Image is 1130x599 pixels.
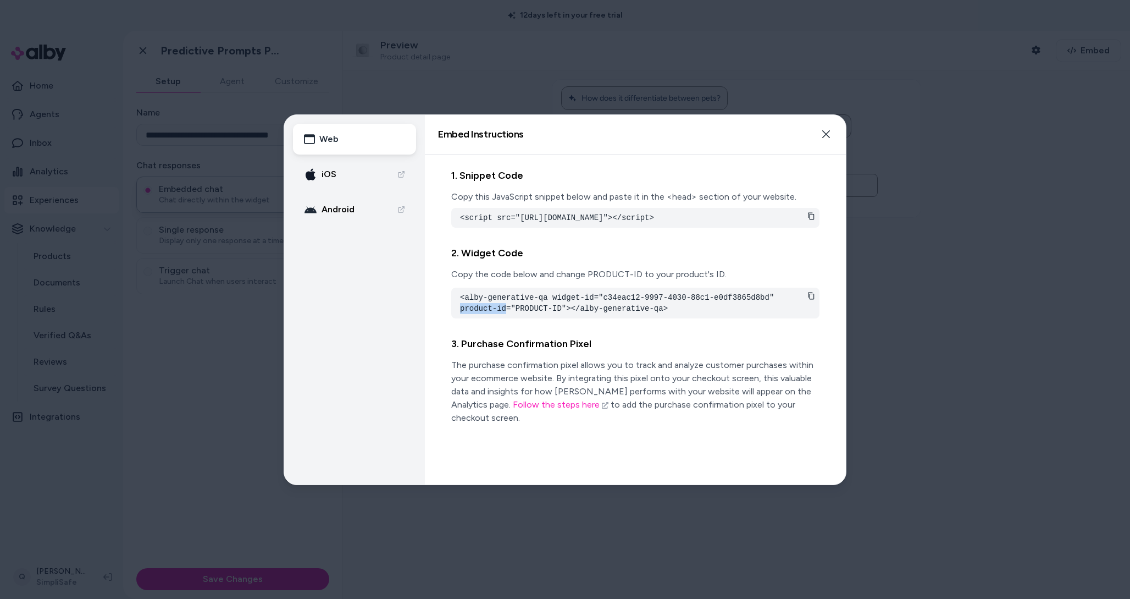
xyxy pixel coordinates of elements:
p: The purchase confirmation pixel allows you to track and analyze customer purchases within your ec... [451,359,819,425]
a: Follow the steps here [513,399,608,410]
img: apple-icon [304,168,317,181]
h2: Embed Instructions [438,129,524,139]
h2: 3. Purchase Confirmation Pixel [451,336,819,352]
img: android [304,203,317,216]
pre: <alby-generative-qa widget-id="c34eac12-9997-4030-88c1-e0df3865d8bd" product-id="PRODUCT-ID"></al... [460,292,811,314]
pre: <script src="[URL][DOMAIN_NAME]"></script> [460,212,811,223]
a: apple-icon iOS [293,159,416,190]
p: Copy the code below and change PRODUCT-ID to your product's ID. [451,268,819,281]
div: iOS [304,168,336,181]
a: android Android [293,194,416,225]
button: Web [293,124,416,155]
h2: 1. Snippet Code [451,168,819,184]
div: Android [304,203,354,216]
h2: 2. Widget Code [451,245,819,261]
p: Copy this JavaScript snippet below and paste it in the <head> section of your website. [451,190,819,204]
